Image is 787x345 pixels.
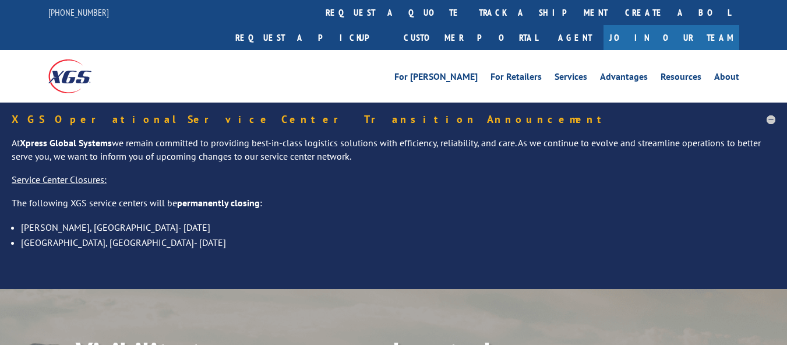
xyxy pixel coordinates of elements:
[12,174,107,185] u: Service Center Closures:
[555,72,587,85] a: Services
[394,72,478,85] a: For [PERSON_NAME]
[12,196,775,220] p: The following XGS service centers will be :
[600,72,648,85] a: Advantages
[12,114,775,125] h5: XGS Operational Service Center Transition Announcement
[48,6,109,18] a: [PHONE_NUMBER]
[714,72,739,85] a: About
[12,136,775,174] p: At we remain committed to providing best-in-class logistics solutions with efficiency, reliabilit...
[227,25,395,50] a: Request a pickup
[21,220,775,235] li: [PERSON_NAME], [GEOGRAPHIC_DATA]- [DATE]
[177,197,260,209] strong: permanently closing
[604,25,739,50] a: Join Our Team
[661,72,701,85] a: Resources
[490,72,542,85] a: For Retailers
[395,25,546,50] a: Customer Portal
[21,235,775,250] li: [GEOGRAPHIC_DATA], [GEOGRAPHIC_DATA]- [DATE]
[20,137,112,149] strong: Xpress Global Systems
[546,25,604,50] a: Agent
